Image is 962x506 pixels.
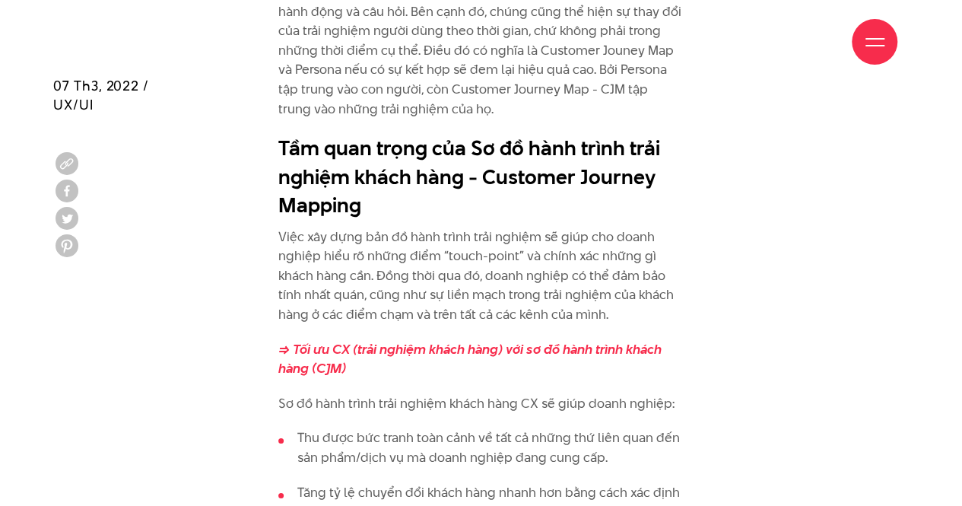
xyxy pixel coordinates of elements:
[278,428,684,467] li: Thu được bức tranh toàn cảnh về tất cả những thứ liên quan đến sản phẩm/dịch vụ mà doanh nghiệp đ...
[278,228,684,325] p: Việc xây dựng bản đồ hành trình trải nghiệm sẽ giúp cho doanh nghiệp hiểu rõ những điểm “touch-po...
[53,76,149,114] span: 07 Th3, 2022 / UX/UI
[278,394,684,414] p: Sơ đồ hành trình trải nghiệm khách hàng CX sẽ giúp doanh nghiệp:
[278,134,684,220] h2: Tầm quan trọng của Sơ đồ hành trình trải nghiệm khách hàng - Customer Journey Mapping
[278,340,662,378] a: => Tối ưu CX (trải nghiệm khách hàng) với sơ đồ hành trình khách hàng (CJM)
